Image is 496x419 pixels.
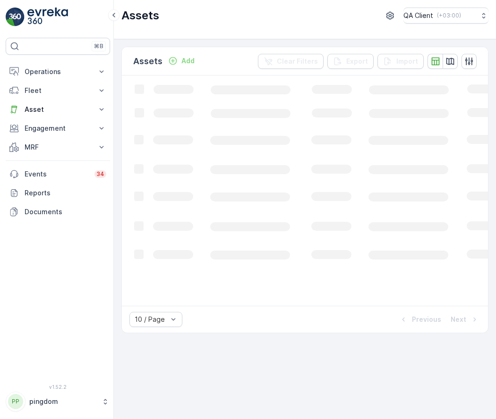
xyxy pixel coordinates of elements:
[27,8,68,26] img: logo_light-DOdMpM7g.png
[6,184,110,202] a: Reports
[398,314,442,325] button: Previous
[258,54,324,69] button: Clear Filters
[164,55,198,67] button: Add
[8,394,23,409] div: PP
[6,384,110,390] span: v 1.52.2
[377,54,424,69] button: Import
[25,188,106,198] p: Reports
[94,42,103,50] p: ⌘B
[6,119,110,138] button: Engagement
[6,392,110,411] button: PPpingdom
[25,169,89,179] p: Events
[25,142,91,152] p: MRF
[25,86,91,95] p: Fleet
[450,314,480,325] button: Next
[327,54,374,69] button: Export
[396,57,418,66] p: Import
[6,62,110,81] button: Operations
[6,138,110,157] button: MRF
[346,57,368,66] p: Export
[25,105,91,114] p: Asset
[181,56,195,66] p: Add
[25,67,91,76] p: Operations
[412,315,441,324] p: Previous
[6,8,25,26] img: logo
[6,81,110,100] button: Fleet
[6,165,110,184] a: Events34
[451,315,466,324] p: Next
[6,202,110,221] a: Documents
[29,397,97,406] p: pingdom
[25,207,106,217] p: Documents
[121,8,159,23] p: Assets
[403,8,488,24] button: QA Client(+03:00)
[437,12,461,19] p: ( +03:00 )
[403,11,433,20] p: QA Client
[277,57,318,66] p: Clear Filters
[6,100,110,119] button: Asset
[96,170,104,178] p: 34
[133,55,162,68] p: Assets
[25,124,91,133] p: Engagement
